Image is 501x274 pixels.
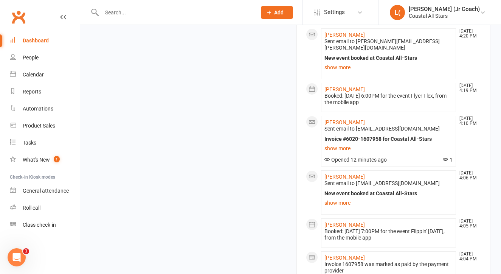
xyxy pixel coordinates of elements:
span: Sent email to [PERSON_NAME][EMAIL_ADDRESS][PERSON_NAME][DOMAIN_NAME] [324,38,440,51]
a: Clubworx [9,8,28,26]
div: Product Sales [23,123,55,129]
span: Sent email to [EMAIL_ADDRESS][DOMAIN_NAME] [324,126,440,132]
span: 1 [23,248,29,254]
a: [PERSON_NAME] [324,32,365,38]
div: Reports [23,89,41,95]
a: [PERSON_NAME] [324,86,365,92]
span: Add [274,9,284,16]
div: Automations [23,106,53,112]
a: show more [324,62,453,73]
div: Booked: [DATE] 6:00PM for the event Flyer Flex, from the mobile app [324,93,453,106]
time: [DATE] 4:20 PM [456,29,481,39]
span: 1 [54,156,60,162]
a: [PERSON_NAME] [324,119,365,125]
div: Tasks [23,140,36,146]
div: Class check-in [23,222,56,228]
a: show more [324,143,453,154]
a: Product Sales [10,117,80,134]
a: People [10,49,80,66]
a: [PERSON_NAME] [324,255,365,261]
div: Invoice #6020-1607958 for Coastal All-Stars [324,136,453,142]
span: Settings [324,4,345,21]
div: [PERSON_NAME] (Jr Coach) [409,6,480,12]
span: Sent email to [EMAIL_ADDRESS][DOMAIN_NAME] [324,180,440,186]
a: [PERSON_NAME] [324,174,365,180]
a: Automations [10,100,80,117]
div: People [23,54,39,61]
span: 1 [443,157,453,163]
div: Calendar [23,72,44,78]
time: [DATE] 4:06 PM [456,171,481,181]
button: Add [261,6,293,19]
div: General attendance [23,188,69,194]
div: Coastal All-Stars [409,12,480,19]
a: Dashboard [10,32,80,49]
a: show more [324,198,453,208]
a: Tasks [10,134,80,151]
div: L( [390,5,405,20]
a: Roll call [10,199,80,216]
a: Calendar [10,66,80,83]
time: [DATE] 4:05 PM [456,219,481,229]
div: Invoice 1607958 was marked as paid by the payment provider [324,261,453,274]
a: General attendance kiosk mode [10,182,80,199]
time: [DATE] 4:04 PM [456,252,481,262]
div: New event booked at Coastal All-Stars [324,55,453,61]
div: New event booked at Coastal All-Stars [324,190,453,197]
time: [DATE] 4:19 PM [456,83,481,93]
time: [DATE] 4:10 PM [456,116,481,126]
div: Booked: [DATE] 7:00PM for the event Flippin' [DATE], from the mobile app [324,228,453,241]
iframe: Intercom live chat [8,248,26,266]
div: Roll call [23,205,40,211]
div: What's New [23,157,50,163]
a: [PERSON_NAME] [324,222,365,228]
a: What's New1 [10,151,80,168]
div: Dashboard [23,37,49,44]
input: Search... [99,7,251,18]
a: Class kiosk mode [10,216,80,234]
a: Reports [10,83,80,100]
span: Opened 12 minutes ago [324,157,387,163]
